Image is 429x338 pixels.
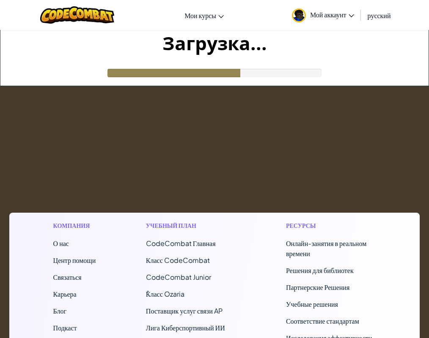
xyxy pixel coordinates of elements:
[53,256,96,265] a: Центр помощи
[53,239,69,248] a: О нас
[288,2,358,28] a: Мой аккаунт
[310,10,354,19] span: Мой аккаунт
[40,6,114,24] img: Логотип CodeCombat
[286,283,349,292] a: Партнерские Решения
[53,289,77,298] a: Карьера
[146,221,236,230] h1: Учебный план
[53,323,77,332] a: Подкаст
[363,4,395,27] a: русский
[286,239,366,258] a: Онлайн-занятия в реальном времени
[146,306,223,315] a: Поставщик услуг связи AP
[286,221,376,230] h1: Ресурсы
[146,273,211,281] a: CodeCombat Junior
[286,300,338,308] a: Учебные решения
[0,30,429,56] h1: Загрузка...
[146,256,210,265] a: Класс CodeCombat
[184,11,216,20] span: Мои курсы
[286,316,359,325] a: Соответствие стандартам
[146,289,184,298] a: ٌКласс Ozaria
[146,323,225,332] a: Лига Киберспортивный ИИ
[53,273,82,281] font: Связаться
[53,306,67,315] a: Блог
[292,8,306,22] img: avatar
[53,221,96,230] h1: Компания
[286,266,354,275] a: Решения для библиотек
[180,4,228,27] a: Мои курсы
[146,239,216,248] font: CodeCombat Главная
[368,11,391,20] span: русский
